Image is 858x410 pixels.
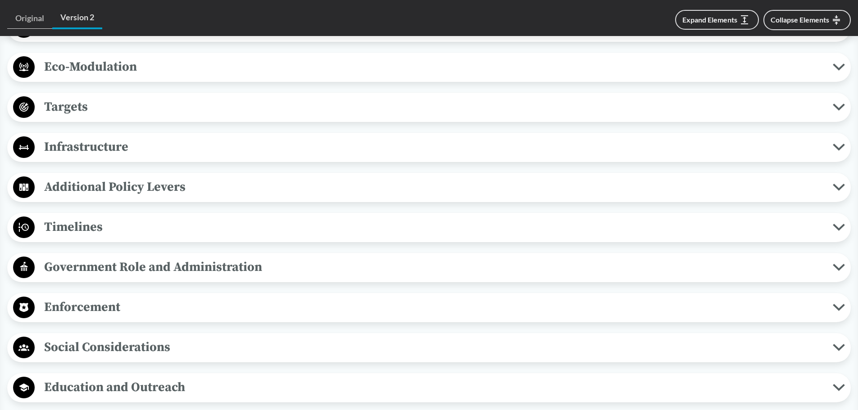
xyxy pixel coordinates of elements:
button: Government Role and Administration [10,256,848,279]
span: Government Role and Administration [35,257,833,277]
span: Enforcement [35,297,833,317]
a: Version 2 [52,7,102,29]
span: Eco-Modulation [35,57,833,77]
button: Targets [10,96,848,119]
button: Eco-Modulation [10,56,848,79]
button: Collapse Elements [763,10,851,30]
a: Original [7,8,52,29]
span: Infrastructure [35,137,833,157]
span: Timelines [35,217,833,237]
span: Targets [35,97,833,117]
button: Timelines [10,216,848,239]
button: Additional Policy Levers [10,176,848,199]
button: Expand Elements [675,10,759,30]
button: Enforcement [10,296,848,319]
span: Additional Policy Levers [35,177,833,197]
span: Social Considerations [35,337,833,357]
button: Education and Outreach [10,376,848,399]
span: Education and Outreach [35,377,833,397]
button: Infrastructure [10,136,848,159]
button: Social Considerations [10,336,848,359]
